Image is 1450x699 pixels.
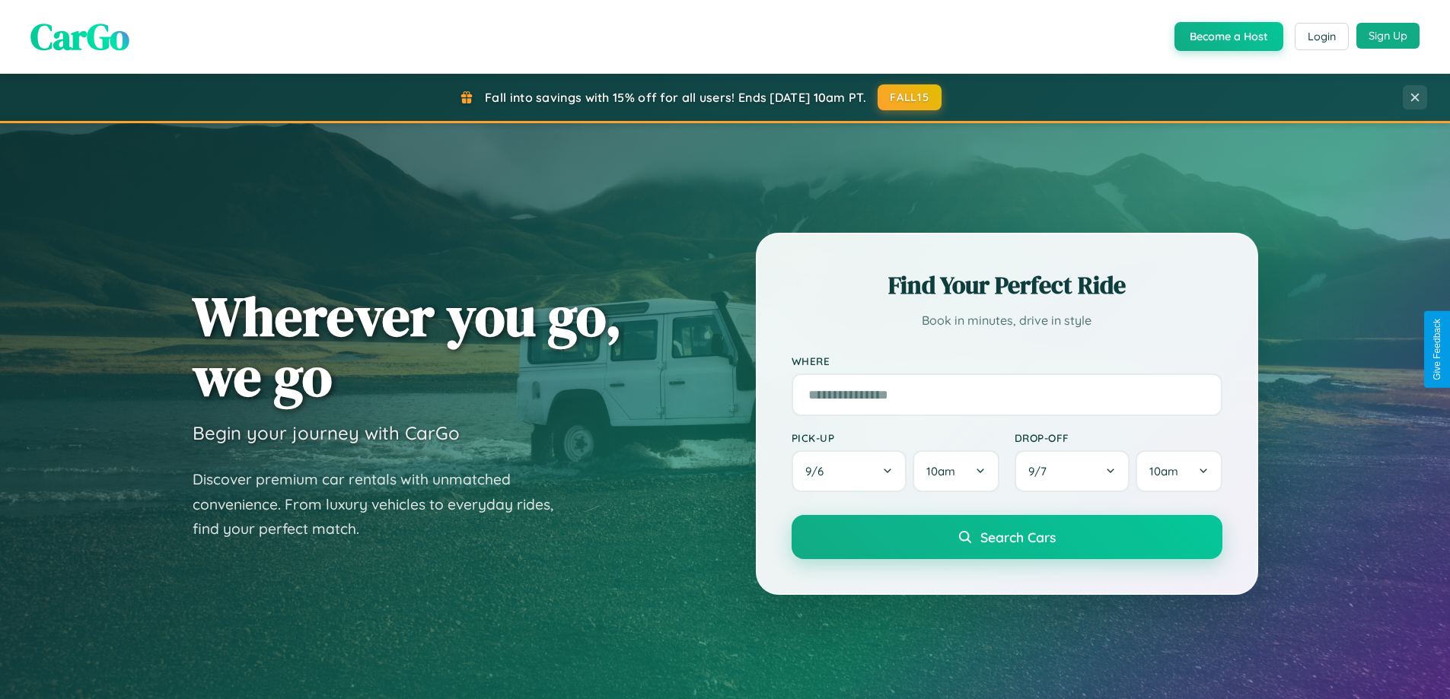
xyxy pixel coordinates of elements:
button: 9/7 [1015,450,1130,492]
h3: Begin your journey with CarGo [193,421,460,444]
span: 10am [1149,464,1178,478]
span: 10am [926,464,955,478]
label: Pick-up [792,431,999,444]
span: CarGo [30,11,129,62]
label: Drop-off [1015,431,1222,444]
button: Search Cars [792,515,1222,559]
h2: Find Your Perfect Ride [792,268,1222,302]
span: Fall into savings with 15% off for all users! Ends [DATE] 10am PT. [485,90,866,105]
button: Sign Up [1356,23,1420,49]
button: FALL15 [878,84,942,110]
label: Where [792,354,1222,367]
button: 10am [1136,450,1222,492]
p: Book in minutes, drive in style [792,310,1222,332]
button: Become a Host [1174,22,1283,51]
span: Search Cars [980,529,1056,545]
h1: Wherever you go, we go [193,286,622,406]
button: Login [1295,23,1349,50]
span: 9 / 7 [1028,464,1054,478]
span: 9 / 6 [805,464,831,478]
div: Give Feedback [1432,319,1442,380]
button: 10am [913,450,999,492]
button: 9/6 [792,450,907,492]
p: Discover premium car rentals with unmatched convenience. From luxury vehicles to everyday rides, ... [193,467,573,542]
